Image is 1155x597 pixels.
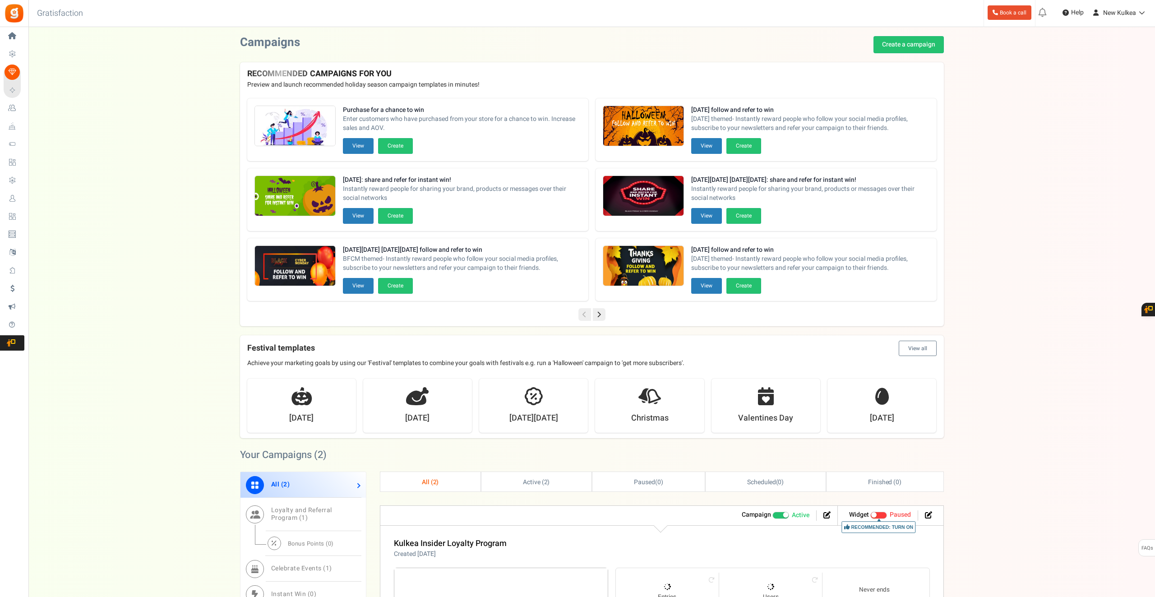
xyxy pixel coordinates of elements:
[422,477,439,487] span: All ( )
[247,80,937,89] p: Preview and launch recommended holiday season campaign templates in minutes!
[394,550,507,559] p: Created [DATE]
[726,208,761,224] button: Create
[240,450,327,459] h2: Your Campaigns ( )
[343,278,374,294] button: View
[691,278,722,294] button: View
[255,106,335,147] img: Recommended Campaigns
[283,480,287,489] span: 2
[890,510,911,519] span: Paused
[343,185,581,203] span: Instantly reward people for sharing your brand, products or messages over their social networks
[301,513,305,523] span: 1
[603,106,684,147] img: Recommended Campaigns
[691,245,929,255] strong: [DATE] follow and refer to win
[842,510,918,521] li: Widget activated
[726,278,761,294] button: Create
[343,245,581,255] strong: [DATE][DATE] [DATE][DATE] follow and refer to win
[726,138,761,154] button: Create
[318,448,323,462] span: 2
[509,412,558,424] strong: [DATE][DATE]
[849,510,869,519] strong: Widget
[271,480,290,489] span: All ( )
[378,138,413,154] button: Create
[544,477,548,487] span: 2
[1141,540,1153,557] span: FAQs
[691,185,929,203] span: Instantly reward people for sharing your brand, products or messages over their social networks
[691,106,929,115] strong: [DATE] follow and refer to win
[343,176,581,185] strong: [DATE]: share and refer for instant win!
[433,477,437,487] span: 2
[240,36,300,49] h2: Campaigns
[832,586,917,594] small: Never ends
[747,477,784,487] span: ( )
[634,477,663,487] span: ( )
[691,138,722,154] button: View
[738,412,793,424] strong: Valentines Day
[899,341,937,356] button: View all
[343,138,374,154] button: View
[747,477,776,487] span: Scheduled
[1069,8,1084,17] span: Help
[271,564,332,573] span: Celebrate Events ( )
[343,106,581,115] strong: Purchase for a chance to win
[868,477,901,487] span: Finished ( )
[691,115,929,133] span: [DATE] themed- Instantly reward people who follow your social media profiles, subscribe to your n...
[691,176,929,185] strong: [DATE][DATE] [DATE][DATE]: share and refer for instant win!
[328,539,332,548] span: 0
[792,511,809,520] span: Active
[657,477,661,487] span: 0
[378,208,413,224] button: Create
[271,505,332,523] span: Loyalty and Referral Program ( )
[343,255,581,273] span: BFCM themed- Instantly reward people who follow your social media profiles, subscribe to your new...
[523,477,550,487] span: Active ( )
[1103,8,1136,18] span: New Kulkea
[778,477,781,487] span: 0
[255,246,335,287] img: Recommended Campaigns
[247,359,937,368] p: Achieve your marketing goals by using our 'Festival' templates to combine your goals with festiva...
[767,583,774,590] img: loader_16.gif
[394,537,507,550] a: Kulkea Insider Loyalty Program
[326,564,330,573] span: 1
[988,5,1031,20] a: Book a call
[603,176,684,217] img: Recommended Campaigns
[405,412,430,424] strong: [DATE]
[691,255,929,273] span: [DATE] themed- Instantly reward people who follow your social media profiles, subscribe to your n...
[873,36,944,53] a: Create a campaign
[288,539,334,548] span: Bonus Points ( )
[896,477,899,487] span: 0
[634,477,655,487] span: Paused
[691,208,722,224] button: View
[1059,5,1087,20] a: Help
[742,510,771,519] strong: Campaign
[255,176,335,217] img: Recommended Campaigns
[870,412,894,424] strong: [DATE]
[343,208,374,224] button: View
[289,412,314,424] strong: [DATE]
[247,341,937,356] h4: Festival templates
[664,583,671,590] img: loader_16.gif
[631,412,669,424] strong: Christmas
[27,5,93,23] h3: Gratisfaction
[4,3,24,23] img: Gratisfaction
[343,115,581,133] span: Enter customers who have purchased from your store for a chance to win. Increase sales and AOV.
[247,69,937,79] h4: RECOMMENDED CAMPAIGNS FOR YOU
[378,278,413,294] button: Create
[603,246,684,287] img: Recommended Campaigns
